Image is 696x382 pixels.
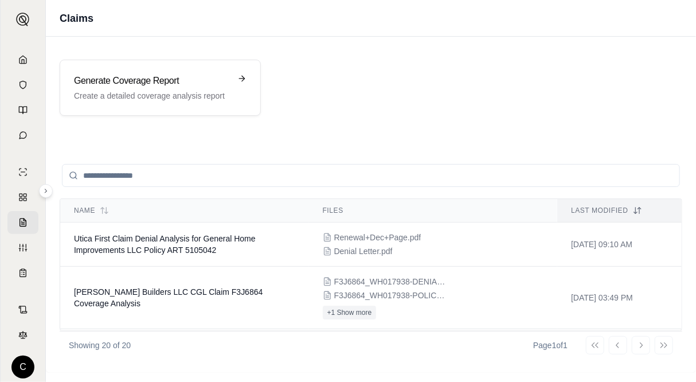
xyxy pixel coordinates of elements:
p: Showing 20 of 20 [69,340,131,351]
a: Prompt Library [7,99,38,122]
button: Expand sidebar [11,8,34,31]
a: Home [7,48,38,71]
h3: Generate Coverage Report [74,74,230,88]
td: [DATE] 09:10 AM [557,223,682,267]
a: Contract Analysis [7,298,38,321]
span: Renewal+Dec+Page.pdf [334,232,421,243]
td: [DATE] 02:26 PM [557,329,682,373]
a: Documents Vault [7,73,38,96]
button: +1 Show more [323,306,377,319]
span: Utica First Claim Denial Analysis for General Home Improvements LLC Policy ART 5105042 [74,234,256,255]
img: Expand sidebar [16,13,30,26]
div: C [11,356,34,379]
span: F3J6864_WH017938-DENIAL_LTR-1.pdf [334,276,449,287]
a: Custom Report [7,236,38,259]
h1: Claims [60,10,93,26]
a: Policy Comparisons [7,186,38,209]
span: F3J6864_WH017938-POLICY-1.pdf [334,290,449,301]
span: Santorelli Builders LLC CGL Claim F3J6864 Coverage Analysis [74,287,263,308]
th: Files [309,199,558,223]
a: Legal Search Engine [7,323,38,346]
button: Expand sidebar [39,184,53,198]
a: Claim Coverage [7,211,38,234]
div: Last modified [571,206,668,215]
a: Coverage Table [7,262,38,284]
div: Page 1 of 1 [533,340,568,351]
a: Single Policy [7,161,38,184]
td: [DATE] 03:49 PM [557,267,682,329]
p: Create a detailed coverage analysis report [74,90,230,102]
div: Name [74,206,295,215]
a: Chat [7,124,38,147]
span: Denial Letter.pdf [334,245,393,257]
